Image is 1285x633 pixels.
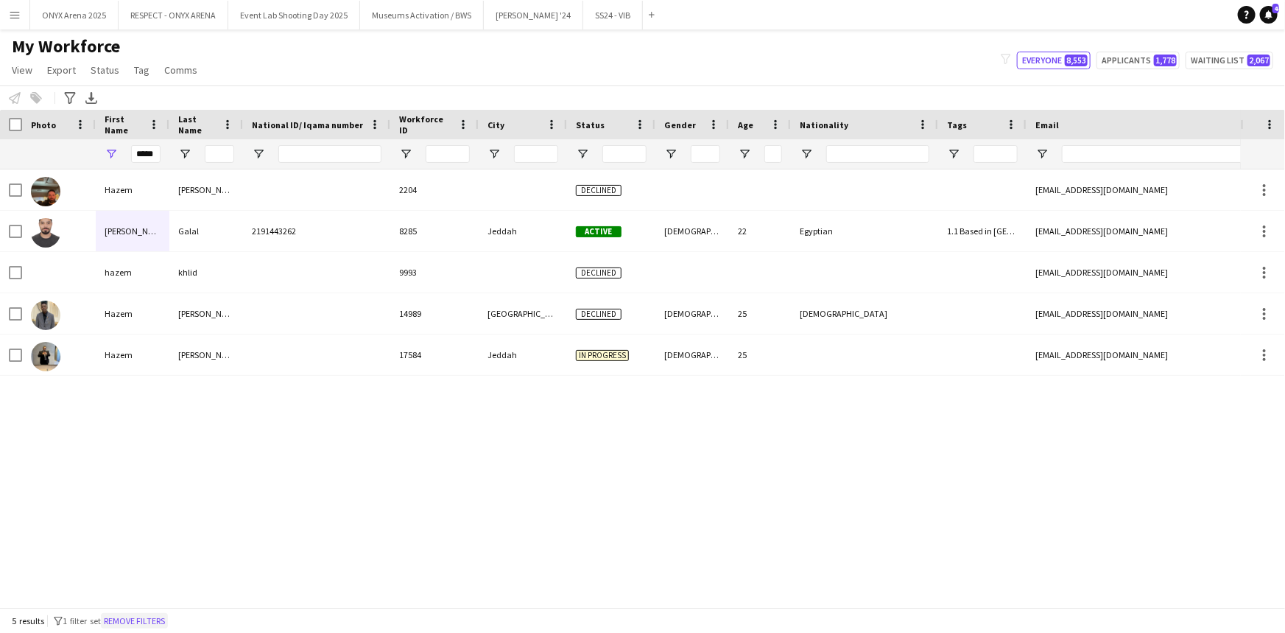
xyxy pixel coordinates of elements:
[738,147,751,161] button: Open Filter Menu
[105,113,143,136] span: First Name
[63,615,101,626] span: 1 filter set
[61,89,79,107] app-action-btn: Advanced filters
[583,1,643,29] button: SS24 - VIB
[31,342,60,371] img: Hazem Yasser Yehia
[1035,119,1059,130] span: Email
[729,335,791,375] div: 25
[119,1,228,29] button: RESPECT - ONYX ARENA
[96,211,169,251] div: [PERSON_NAME]
[514,145,558,163] input: City Filter Input
[169,293,243,334] div: [PERSON_NAME]
[91,63,119,77] span: Status
[1272,4,1279,13] span: 4
[252,225,296,237] span: 2191443262
[479,211,567,251] div: Jeddah
[31,119,56,130] span: Photo
[399,113,452,136] span: Workforce ID
[947,147,960,161] button: Open Filter Menu
[390,335,479,375] div: 17584
[205,145,234,163] input: Last Name Filter Input
[31,177,60,206] img: Hazem Abou shahla
[390,293,479,334] div: 14989
[252,119,363,130] span: National ID/ Iqama number
[82,89,100,107] app-action-btn: Export XLSX
[12,63,32,77] span: View
[6,60,38,80] a: View
[576,119,605,130] span: Status
[576,185,622,196] span: Declined
[729,211,791,251] div: 22
[399,147,412,161] button: Open Filter Menu
[169,335,243,375] div: [PERSON_NAME]
[576,226,622,237] span: Active
[12,35,120,57] span: My Workforce
[169,169,243,210] div: [PERSON_NAME]
[228,1,360,29] button: Event Lab Shooting Day 2025
[576,309,622,320] span: Declined
[390,211,479,251] div: 8285
[131,145,161,163] input: First Name Filter Input
[800,147,813,161] button: Open Filter Menu
[938,211,1027,251] div: 1.1 Based in [GEOGRAPHIC_DATA], 1.3 Based in [GEOGRAPHIC_DATA], 2.3 English Level = 3/3 Excellent...
[479,293,567,334] div: [GEOGRAPHIC_DATA]
[1186,52,1273,69] button: Waiting list2,067
[252,147,265,161] button: Open Filter Menu
[800,119,848,130] span: Nationality
[85,60,125,80] a: Status
[655,335,729,375] div: [DEMOGRAPHIC_DATA]
[791,211,938,251] div: Egyptian
[655,293,729,334] div: [DEMOGRAPHIC_DATA]
[1017,52,1091,69] button: Everyone8,553
[826,145,929,163] input: Nationality Filter Input
[169,211,243,251] div: Galal
[134,63,149,77] span: Tag
[426,145,470,163] input: Workforce ID Filter Input
[164,63,197,77] span: Comms
[390,169,479,210] div: 2204
[178,147,191,161] button: Open Filter Menu
[1065,55,1088,66] span: 8,553
[487,147,501,161] button: Open Filter Menu
[738,119,753,130] span: Age
[576,147,589,161] button: Open Filter Menu
[1096,52,1180,69] button: Applicants1,778
[655,211,729,251] div: [DEMOGRAPHIC_DATA]
[390,252,479,293] div: 9993
[96,169,169,210] div: Hazem
[484,1,583,29] button: [PERSON_NAME] '24
[30,1,119,29] button: ONYX Arena 2025
[947,119,967,130] span: Tags
[764,145,782,163] input: Age Filter Input
[47,63,76,77] span: Export
[691,145,720,163] input: Gender Filter Input
[664,119,696,130] span: Gender
[158,60,203,80] a: Comms
[791,293,938,334] div: [DEMOGRAPHIC_DATA]
[602,145,647,163] input: Status Filter Input
[128,60,155,80] a: Tag
[1154,55,1177,66] span: 1,778
[1035,147,1049,161] button: Open Filter Menu
[974,145,1018,163] input: Tags Filter Input
[576,267,622,279] span: Declined
[576,350,629,361] span: In progress
[169,252,243,293] div: khlid
[105,147,118,161] button: Open Filter Menu
[278,145,381,163] input: National ID/ Iqama number Filter Input
[96,252,169,293] div: hazem
[101,613,168,629] button: Remove filters
[41,60,82,80] a: Export
[487,119,504,130] span: City
[31,301,60,330] img: Hazem Omer
[664,147,677,161] button: Open Filter Menu
[96,293,169,334] div: Hazem
[479,335,567,375] div: Jeddah
[178,113,216,136] span: Last Name
[360,1,484,29] button: Museums Activation / BWS
[729,293,791,334] div: 25
[1260,6,1278,24] a: 4
[31,218,60,248] img: Hazem Hassan Galal
[96,335,169,375] div: Hazem
[1247,55,1270,66] span: 2,067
